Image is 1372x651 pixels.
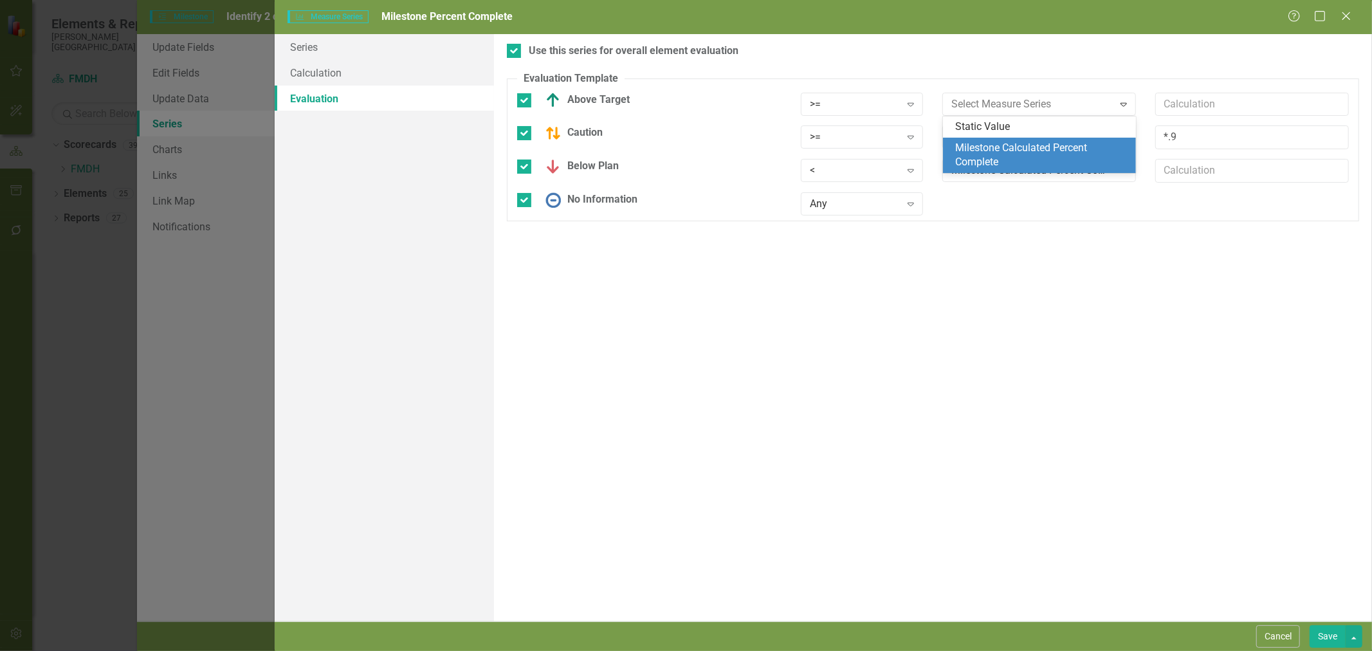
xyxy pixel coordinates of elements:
[539,125,603,141] div: Caution
[545,125,561,141] img: Caution
[810,130,901,145] div: >=
[381,10,513,23] span: Milestone Percent Complete
[517,71,625,86] legend: Evaluation Template
[539,159,619,174] div: Below Plan
[810,197,901,212] div: Any
[545,93,561,108] img: Above Target
[539,93,630,108] div: Above Target
[956,141,1129,170] div: Milestone Calculated Percent Complete
[1155,93,1349,116] input: Calculation
[810,96,901,111] div: >=
[275,86,494,111] a: Evaluation
[288,10,369,23] span: Measure Series
[545,192,561,208] img: No Information
[529,44,738,59] div: Use this series for overall element evaluation
[1310,625,1346,648] button: Save
[275,60,494,86] a: Calculation
[545,159,561,174] img: Below Plan
[1155,125,1349,149] input: Calculation
[810,163,901,178] div: <
[1256,625,1300,648] button: Cancel
[1155,159,1349,183] input: Calculation
[956,120,1129,134] div: Static Value
[275,34,494,60] a: Series
[539,192,637,208] div: No Information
